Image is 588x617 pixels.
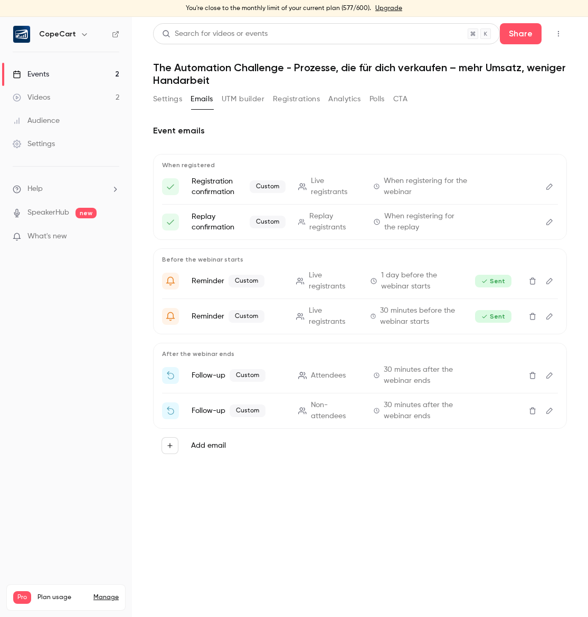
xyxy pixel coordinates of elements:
span: 30 minutes after the webinar ends [384,364,468,387]
span: Help [27,184,43,195]
a: Upgrade [375,4,402,13]
p: Reminder [192,275,283,287]
button: Edit [541,308,558,325]
span: Attendees [311,370,346,381]
span: Non-attendees [311,400,361,422]
li: help-dropdown-opener [13,184,119,195]
button: CTA [393,91,407,108]
li: ❌ Verpasst: Automation Challenge – Replay sichern [162,400,558,422]
span: Live registrants [309,305,358,327]
button: Edit [541,273,558,290]
span: When registering for the webinar [384,176,467,198]
div: Audience [13,115,60,126]
span: Replay registrants [309,211,361,233]
a: Manage [93,593,119,602]
h6: CopeCart [39,29,76,40]
span: Custom [250,216,286,228]
li: 🚀 Es geht los: The Automation Challenge startet jetzt [162,305,558,327]
div: Search for videos or events [162,28,268,40]
p: Follow-up [192,369,286,382]
span: 30 minutes after the webinar ends [384,400,468,422]
span: What's new [27,231,67,242]
button: Polls [369,91,385,108]
span: Custom [230,369,265,382]
button: Edit [541,402,558,419]
button: Edit [541,214,558,230]
h1: The Automation Challenge - Prozesse, die für dich verkaufen – mehr Umsatz, weniger Handarbeit [153,61,567,86]
span: Custom [229,275,264,287]
span: Custom [229,310,264,323]
p: Replay confirmation [192,211,286,233]
li: 🔥 Du warst dabei – jetzt lass Prozesse für dich verkaufen [162,364,558,387]
p: Registration confirmation [192,176,286,197]
button: Registrations [273,91,320,108]
div: Videos [13,92,50,103]
span: Sent [475,310,511,323]
li: 🎟️ Du bist drin: The Automation Challenge wartet auf dich [162,176,558,198]
p: Reminder [192,310,283,323]
li: ⏰ Morgen: The Automation Challenge – dein System für Wachstum [162,270,558,292]
span: When registering for the replay [384,211,468,233]
h2: Event emails [153,124,567,137]
span: new [75,208,97,218]
button: Settings [153,91,182,108]
p: Before the webinar starts [162,255,558,264]
p: After the webinar ends [162,350,558,358]
span: Sent [475,275,511,287]
a: SpeakerHub [27,207,69,218]
button: Edit [541,367,558,384]
span: 1 day before the webinar starts [381,270,462,292]
span: Plan usage [37,593,87,602]
span: Live registrants [311,176,361,198]
button: Delete [524,402,541,419]
img: CopeCart [13,26,30,43]
button: Analytics [328,91,361,108]
p: Follow-up [192,404,286,417]
button: Emails [191,91,213,108]
span: Custom [230,404,265,417]
li: ▶️ Dein Replay-Link zur Automation Challenge [162,211,558,233]
button: Edit [541,178,558,195]
span: Pro [13,591,31,604]
button: UTM builder [222,91,264,108]
div: Settings [13,139,55,149]
label: Add email [191,440,226,451]
span: Custom [250,180,286,193]
p: When registered [162,161,558,169]
span: Live registrants [309,270,358,292]
button: Delete [524,308,541,325]
button: Share [500,23,542,44]
button: Delete [524,273,541,290]
div: Events [13,69,49,80]
span: 30 minutes before the webinar starts [380,305,462,327]
button: Delete [524,367,541,384]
